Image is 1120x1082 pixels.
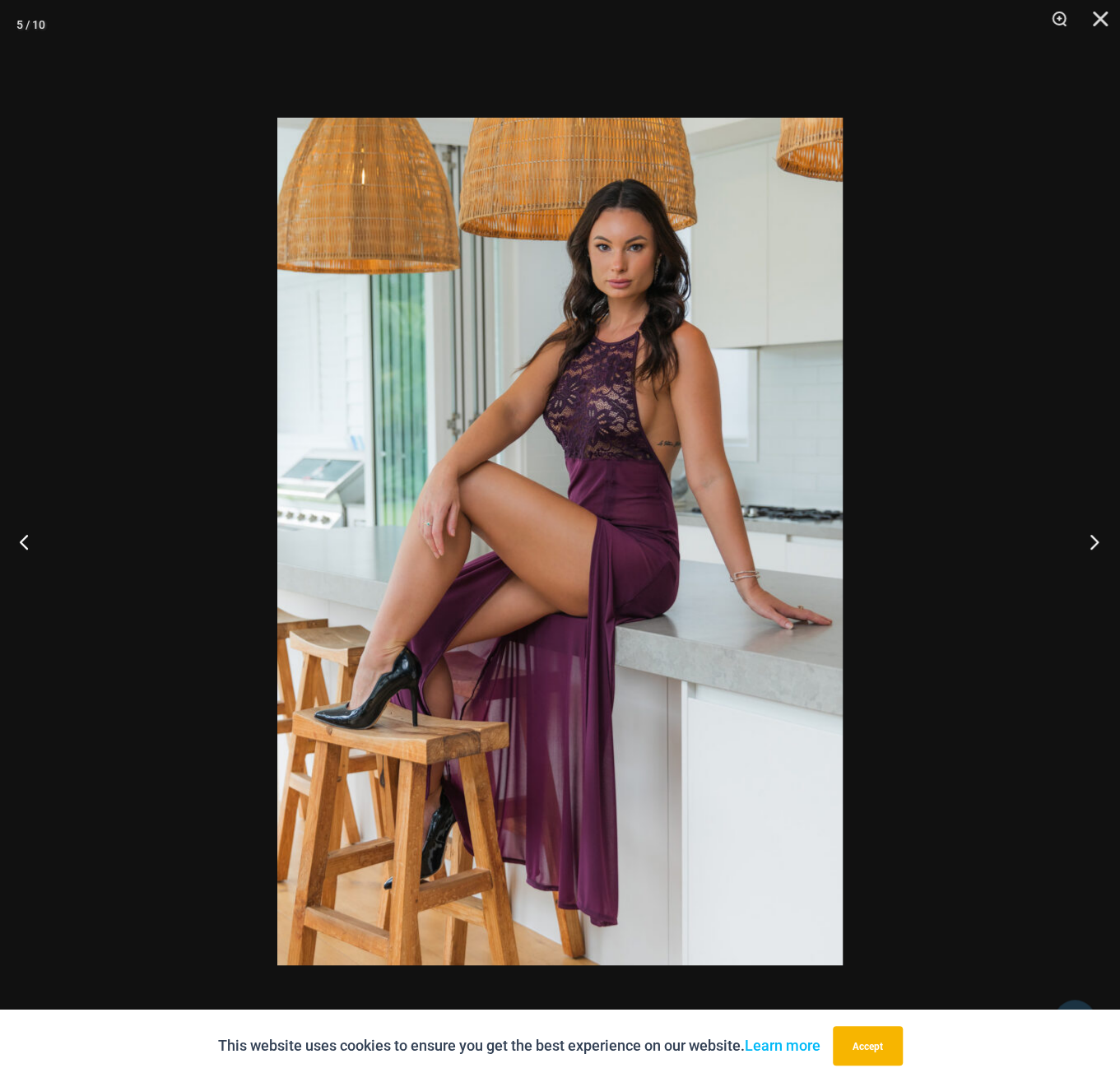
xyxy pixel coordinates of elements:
[218,1033,820,1058] p: This website uses cookies to ensure you get the best experience on our website.
[16,12,45,37] div: 5 / 10
[745,1037,820,1054] a: Learn more
[277,118,843,965] img: Impulse Berry 596 Dress 10
[833,1026,903,1066] button: Accept
[1058,500,1120,583] button: Next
